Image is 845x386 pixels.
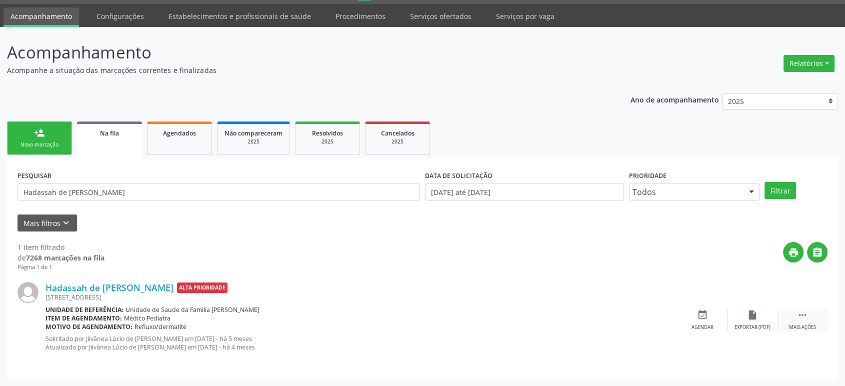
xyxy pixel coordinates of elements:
label: DATA DE SOLICITAÇÃO [425,168,492,183]
label: Prioridade [629,168,666,183]
a: Procedimentos [328,7,392,25]
i:  [797,309,808,320]
div: Agendar [691,324,713,331]
div: 1 item filtrado [17,242,104,252]
p: Ano de acompanhamento [630,93,719,105]
a: Serviços por vaga [489,7,561,25]
div: Mais ações [789,324,816,331]
button: Relatórios [783,55,834,72]
a: Serviços ofertados [403,7,478,25]
a: Configurações [89,7,151,25]
b: Unidade de referência: [45,305,123,314]
a: Acompanhamento [3,7,79,27]
span: Resolvidos [312,129,343,137]
div: 2025 [302,138,352,145]
span: Todos [632,187,739,197]
span: Médico Pediatra [124,314,170,322]
i: print [788,247,799,258]
i:  [812,247,823,258]
i: insert_drive_file [747,309,758,320]
i: keyboard_arrow_down [60,217,71,228]
strong: 7268 marcações na fila [26,253,104,262]
span: Alta Prioridade [177,282,227,293]
input: Nome, CNS [17,183,420,200]
p: Acompanhamento [7,40,588,65]
label: PESQUISAR [17,168,51,183]
div: de [17,252,104,263]
span: Agendados [163,129,196,137]
button: Filtrar [764,182,796,199]
div: [STREET_ADDRESS] [45,293,677,301]
div: 2025 [372,138,422,145]
span: Não compareceram [224,129,282,137]
button: Mais filtroskeyboard_arrow_down [17,214,77,232]
span: Cancelados [381,129,414,137]
b: Item de agendamento: [45,314,122,322]
p: Solicitado por Jilvânea Lúcio de [PERSON_NAME] em [DATE] - há 5 meses Atualizado por Jilvânea Lúc... [45,334,677,351]
i: event_available [697,309,708,320]
b: Motivo de agendamento: [45,322,132,331]
a: Estabelecimentos e profissionais de saúde [161,7,318,25]
span: Refluxo/dermatite [134,322,186,331]
div: person_add [34,127,45,138]
div: Nova marcação [14,141,64,148]
span: Na fila [100,129,119,137]
div: 2025 [224,138,282,145]
div: Página 1 de 1 [17,263,104,271]
div: Exportar (PDF) [734,324,770,331]
p: Acompanhe a situação das marcações correntes e finalizadas [7,65,588,75]
a: Hadassah de [PERSON_NAME] [45,282,173,293]
span: Unidade de Saude da Familia [PERSON_NAME] [125,305,259,314]
img: img [17,282,38,303]
button: print [783,242,803,262]
button:  [807,242,827,262]
input: Selecione um intervalo [425,183,624,200]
